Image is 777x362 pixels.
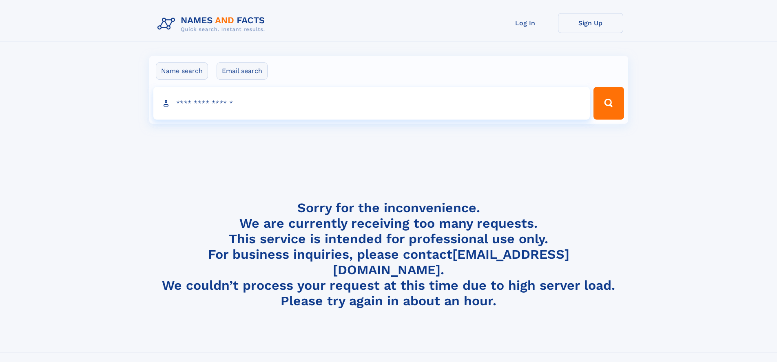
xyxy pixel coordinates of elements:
[153,87,590,120] input: search input
[217,62,268,80] label: Email search
[493,13,558,33] a: Log In
[154,13,272,35] img: Logo Names and Facts
[558,13,623,33] a: Sign Up
[333,247,569,278] a: [EMAIL_ADDRESS][DOMAIN_NAME]
[593,87,624,120] button: Search Button
[154,200,623,309] h4: Sorry for the inconvenience. We are currently receiving too many requests. This service is intend...
[156,62,208,80] label: Name search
